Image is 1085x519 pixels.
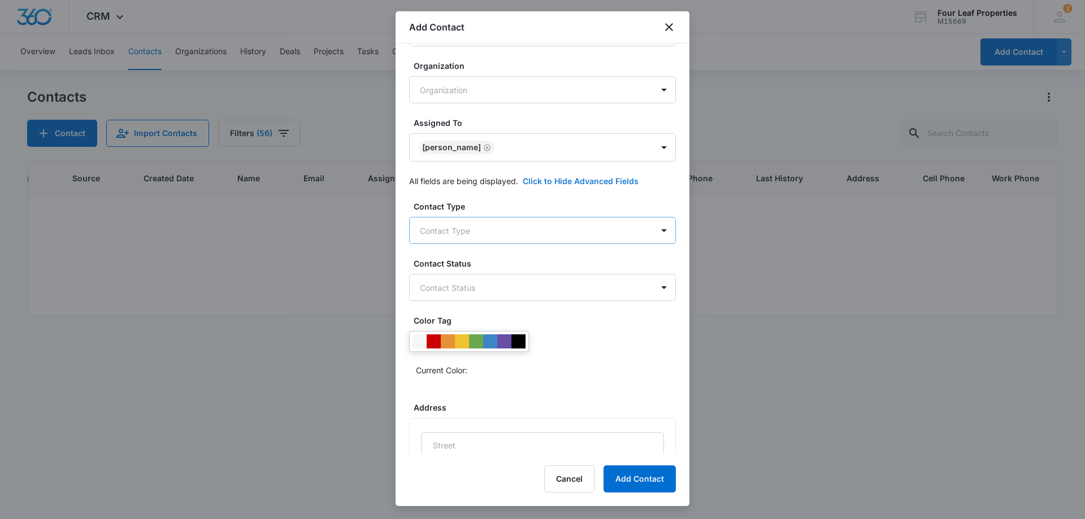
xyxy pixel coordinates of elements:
[662,20,676,34] button: close
[441,334,455,348] div: #e69138
[481,143,491,151] div: Remove Adam Schoenborn
[414,402,680,413] label: Address
[483,334,497,348] div: #3d85c6
[604,465,676,492] button: Add Contact
[427,334,441,348] div: #CC0000
[544,465,594,492] button: Cancel
[523,175,639,187] button: Click to Hide Advanced Fields
[421,432,664,459] input: Street
[469,334,483,348] div: #6aa84f
[414,258,680,269] label: Contact Status
[414,315,680,326] label: Color Tag
[414,60,680,72] label: Organization
[409,20,465,34] h1: Add Contact
[413,334,427,348] div: #F6F6F6
[497,334,511,348] div: #674ea7
[422,143,481,151] div: [PERSON_NAME]
[409,175,518,187] p: All fields are being displayed.
[511,334,526,348] div: #000000
[416,364,467,376] p: Current Color:
[414,200,680,212] label: Contact Type
[414,117,680,129] label: Assigned To
[455,334,469,348] div: #f1c232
